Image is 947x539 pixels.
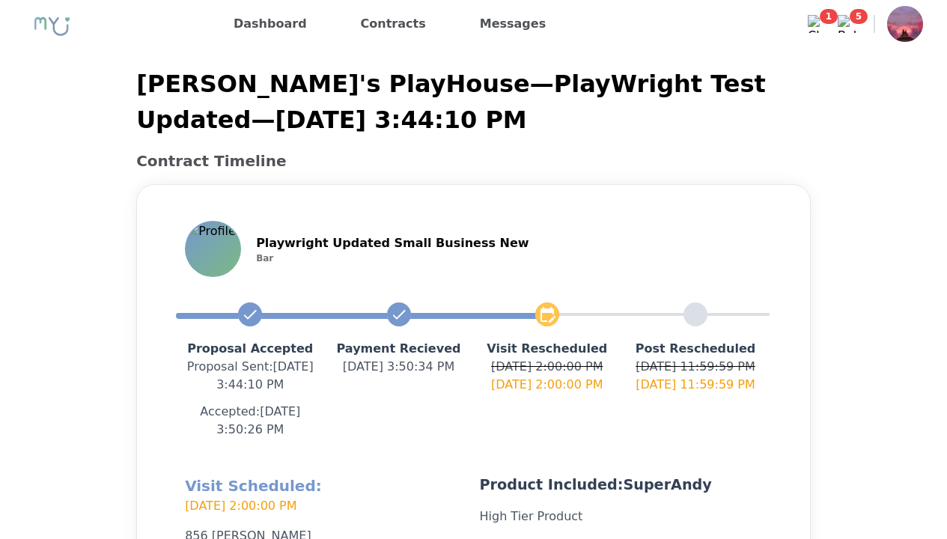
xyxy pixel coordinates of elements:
a: Messages [474,12,552,36]
p: [DATE] 2:00:00 PM [473,358,621,376]
p: Playwright Updated Small Business New [256,234,529,252]
p: Accepted: [DATE] 3:50:26 PM [176,403,324,439]
p: [DATE] 2:00:00 PM [473,376,621,394]
p: Post Rescheduled [621,340,770,358]
img: Profile [186,222,240,275]
p: High Tier Product [480,508,762,526]
p: Proposal Sent : [DATE] 3:44:10 PM [176,358,324,394]
img: Chat [808,15,826,33]
h2: Visit Scheduled: [185,475,467,515]
p: [DATE] 11:59:59 PM [621,358,770,376]
p: Proposal Accepted [176,340,324,358]
p: [DATE] 3:50:34 PM [324,358,472,376]
a: Dashboard [228,12,313,36]
p: Product Included: SuperAndy [480,475,762,496]
h2: Contract Timeline [136,150,811,172]
span: 1 [820,9,838,24]
p: [PERSON_NAME]'s PlayHouse — PlayWright Test Updated — [DATE] 3:44:10 PM [136,66,811,138]
img: Bell [838,15,856,33]
p: Payment Recieved [324,340,472,358]
p: Visit Rescheduled [473,340,621,358]
span: 5 [850,9,868,24]
img: Profile [887,6,923,42]
p: Bar [256,252,529,264]
a: Contracts [355,12,432,36]
p: [DATE] 2:00:00 PM [185,497,467,515]
p: [DATE] 11:59:59 PM [621,376,770,394]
